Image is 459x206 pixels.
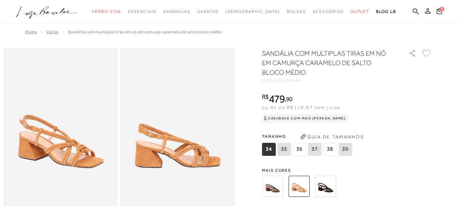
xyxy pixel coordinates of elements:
a: Home [25,30,37,34]
span: 90 [286,95,293,102]
a: noSubCategoriesText [287,5,306,18]
span: Essenciais [128,9,156,14]
span: Outlet [351,9,370,14]
img: SANDÁLIA COM MULTIPLAS TIRAS EM NÓ EM CAMURÇA CAFÉ DE SALTO BLOCO MÉDIO [262,176,283,197]
span: SANDÁLIA COM MULTIPLAS TIRAS EM NÓ EM CAMURÇA CARAMELO DE SALTO BLOCO MÉDIO [68,30,222,34]
span: [DEMOGRAPHIC_DATA] [226,9,280,14]
a: BLOG LB [376,5,396,18]
span: 479 [269,93,285,105]
span: 0 [440,7,444,12]
a: Voltar [46,30,58,34]
a: noSubCategoriesText [197,5,219,18]
span: 38 [323,143,337,156]
h1: SANDÁLIA COM MULTIPLAS TIRAS EM NÓ EM CAMURÇA CARAMELO DE SALTO BLOCO MÉDIO [262,49,389,77]
span: 37 [308,143,321,156]
a: noSubCategoriesText [128,5,156,18]
span: 35 [277,143,291,156]
span: BLOG LB [376,9,396,14]
div: Cashback com Mais [PERSON_NAME] [262,114,349,123]
i: , [285,96,293,102]
span: Sandálias [163,9,191,14]
a: noSubCategoriesText [313,5,344,18]
span: Sapatos [197,9,219,14]
div: CÓD: [262,78,398,82]
span: 34 [262,143,276,156]
a: noSubCategoriesText [351,5,370,18]
button: Guia de Tamanhos [298,131,366,142]
span: 36 [293,143,306,156]
img: SANDÁLIA COM MULTIPLAS TIRAS EM NÓ EM CAMURÇA PRETA DE SALTO BLOCO MÉDIO [315,176,336,197]
button: 0 [435,7,444,17]
span: Verão Viva [92,9,121,14]
span: ou 4x de R$119,97 sem juros [262,105,340,110]
span: Mais cores [262,168,432,172]
img: SANDÁLIA COM MULTIPLAS TIRAS EM NÓ EM CAMURÇA CARAMELO DE SALTO BLOCO MÉDIO [288,176,310,197]
a: noSubCategoriesText [92,5,121,18]
span: Bolsas [287,9,306,14]
span: Acessórios [313,9,344,14]
span: 39 [338,143,352,156]
i: R$ [262,94,269,100]
span: 602100649 [274,78,301,83]
span: Tamanho [262,131,354,142]
a: noSubCategoriesText [163,5,191,18]
a: noSubCategoriesText [226,5,280,18]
